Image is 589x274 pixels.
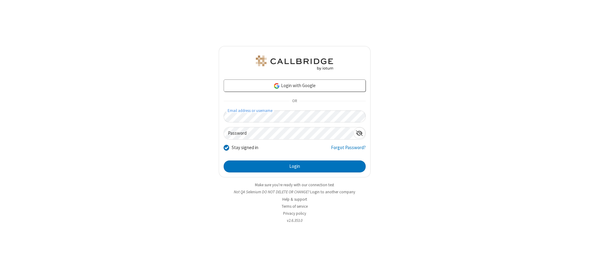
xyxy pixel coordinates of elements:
[224,79,366,92] a: Login with Google
[290,97,299,106] span: OR
[224,160,366,173] button: Login
[310,189,355,195] button: Login to another company
[282,197,307,202] a: Help & support
[219,189,371,195] li: Not QA Selenium DO NOT DELETE OR CHANGE?
[219,218,371,223] li: v2.6.353.0
[255,56,334,70] img: QA Selenium DO NOT DELETE OR CHANGE
[574,258,584,270] iframe: Chat
[224,127,353,139] input: Password
[232,144,258,151] label: Stay signed in
[282,204,308,209] a: Terms of service
[353,127,365,139] div: Show password
[255,182,334,187] a: Make sure you're ready with our connection test
[273,83,280,89] img: google-icon.png
[331,144,366,156] a: Forgot Password?
[283,211,306,216] a: Privacy policy
[224,110,366,122] input: Email address or username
